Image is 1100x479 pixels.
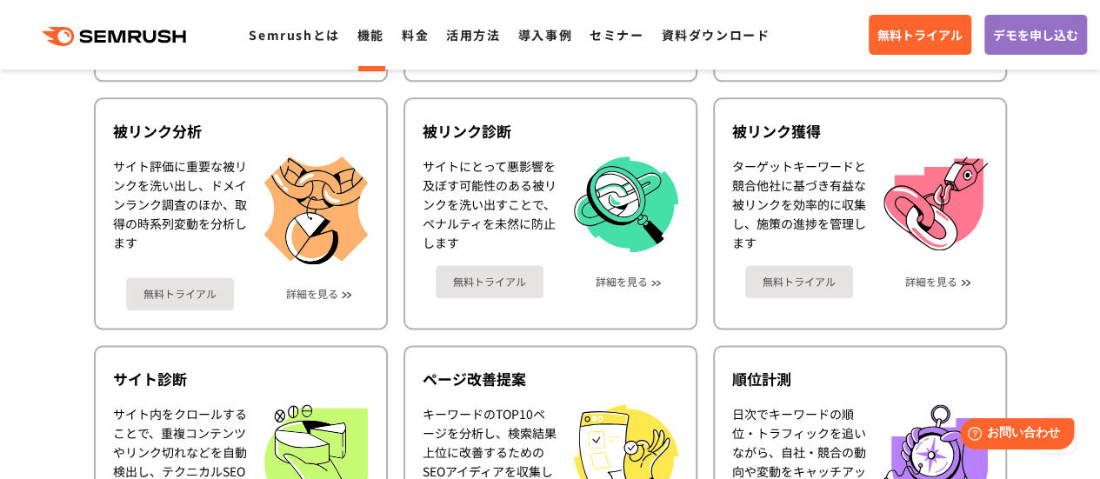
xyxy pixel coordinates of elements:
a: 料金 [402,26,429,43]
iframe: Help widget launcher [945,411,1081,460]
div: サイトにとって悪影響を及ぼす可能性のある被リンクを洗い出すことで、ペナルティを未然に防止します [423,156,557,253]
a: 詳細を見る [905,276,957,288]
a: 無料トライアル [745,265,853,298]
div: サイト診断 [113,369,369,389]
div: 被リンク獲得 [732,121,988,142]
div: サイト評価に重要な被リンクを洗い出し、ドメインランク調査のほか、取得の時系列変動を分析します [113,156,247,264]
a: 無料トライアル [869,15,971,55]
a: デモを申し込む [984,15,1087,55]
img: 被リンク獲得 [883,156,988,250]
div: 被リンク分析 [113,121,369,142]
div: ページ改善提案 [423,369,678,389]
div: 順位計測 [732,369,988,389]
img: 被リンク診断 [574,156,678,253]
a: 詳細を見る [596,276,648,288]
a: 資料ダウンロード [661,26,770,43]
a: 活用方法 [446,26,500,43]
div: ターゲットキーワードと競合他社に基づき有益な被リンクを効率的に収集し、施策の進捗を管理します [732,156,866,252]
a: 無料トライアル [436,265,543,298]
a: 機能 [357,26,384,43]
span: 無料トライアル [877,25,963,44]
img: 被リンク分析 [264,156,369,264]
a: 詳細を見る [286,288,338,300]
a: セミナー [590,26,643,43]
div: 被リンク診断 [423,121,678,142]
a: 無料トライアル [126,277,234,310]
span: デモを申し込む [993,25,1078,44]
a: 導入事例 [518,26,572,43]
a: Semrushとは [249,26,339,43]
